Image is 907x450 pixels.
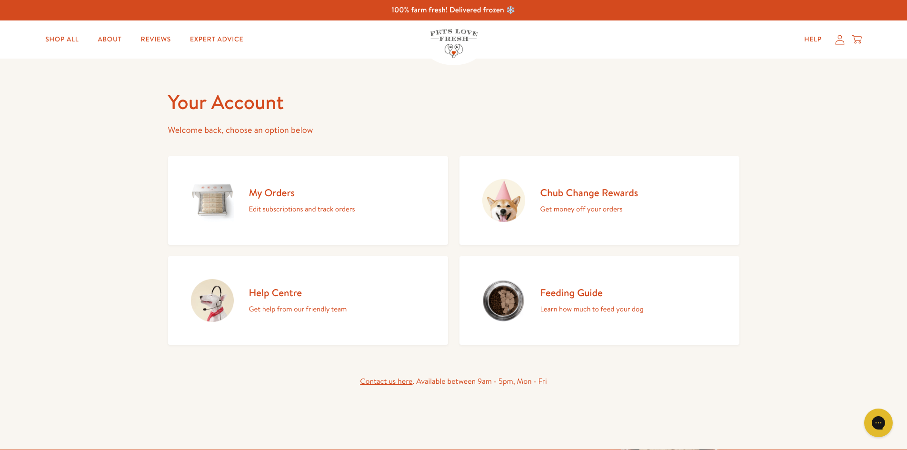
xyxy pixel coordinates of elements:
[90,30,129,49] a: About
[430,29,478,58] img: Pets Love Fresh
[38,30,86,49] a: Shop All
[797,30,829,49] a: Help
[459,256,739,345] a: Feeding Guide Learn how much to feed your dog
[249,303,347,315] p: Get help from our friendly team
[540,186,638,199] h2: Chub Change Rewards
[540,203,638,215] p: Get money off your orders
[360,376,412,387] a: Contact us here
[249,186,355,199] h2: My Orders
[168,375,739,388] div: . Available between 9am - 5pm, Mon - Fri
[249,203,355,215] p: Edit subscriptions and track orders
[459,156,739,245] a: Chub Change Rewards Get money off your orders
[133,30,179,49] a: Reviews
[182,30,251,49] a: Expert Advice
[540,286,644,299] h2: Feeding Guide
[168,156,448,245] a: My Orders Edit subscriptions and track orders
[249,286,347,299] h2: Help Centre
[540,303,644,315] p: Learn how much to feed your dog
[168,256,448,345] a: Help Centre Get help from our friendly team
[859,405,897,440] iframe: Gorgias live chat messenger
[168,123,739,138] p: Welcome back, choose an option below
[168,89,739,115] h1: Your Account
